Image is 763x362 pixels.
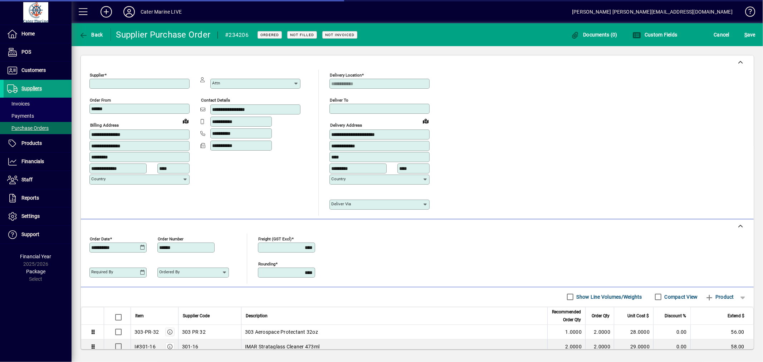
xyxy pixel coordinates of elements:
button: Profile [118,5,141,18]
div: #234206 [225,29,249,41]
button: Documents (0) [569,28,619,41]
div: I#301-16 [134,343,156,350]
span: Suppliers [21,85,42,91]
span: Documents (0) [571,32,617,38]
span: 303 Aerospace Protectant 32oz [245,328,318,336]
a: Staff [4,171,72,189]
span: Financials [21,158,44,164]
a: Purchase Orders [4,122,72,134]
mat-label: Ordered by [159,269,180,274]
span: Order Qty [592,312,610,320]
span: Customers [21,67,46,73]
button: Add [95,5,118,18]
a: Settings [4,207,72,225]
button: Cancel [712,28,732,41]
span: Home [21,31,35,36]
mat-label: Deliver via [331,201,351,206]
button: Back [77,28,105,41]
span: Product [705,291,734,303]
span: Discount % [665,312,686,320]
mat-label: Order date [90,236,110,241]
span: Settings [21,213,40,219]
div: Supplier Purchase Order [116,29,211,40]
mat-label: Order number [158,236,184,241]
td: 29.0000 [614,339,653,354]
a: Reports [4,189,72,207]
td: 1.0000 [547,325,585,339]
button: Save [743,28,757,41]
td: 56.00 [690,325,753,339]
span: Financial Year [20,254,52,259]
mat-label: Order from [90,98,111,103]
span: Payments [7,113,34,119]
div: 303-PR-32 [134,328,159,336]
span: Supplier Code [183,312,210,320]
mat-label: Rounding [258,261,275,266]
button: Product [701,290,738,303]
span: Purchase Orders [7,125,49,131]
span: Not Invoiced [325,33,354,37]
label: Compact View [663,293,698,300]
td: 2.0000 [585,339,614,354]
label: Show Line Volumes/Weights [575,293,642,300]
span: Unit Cost $ [627,312,649,320]
td: 2.0000 [585,325,614,339]
span: Back [79,32,103,38]
mat-label: Required by [91,269,113,274]
button: Custom Fields [631,28,679,41]
td: 301-16 [178,339,241,354]
a: Home [4,25,72,43]
span: Recommended Order Qty [552,308,581,324]
span: Ordered [260,33,279,37]
a: View on map [180,115,191,127]
mat-label: Supplier [90,73,104,78]
mat-label: Country [331,176,346,181]
span: IMAR Strataglass Cleaner 473ml [245,343,320,350]
div: [PERSON_NAME] [PERSON_NAME][EMAIL_ADDRESS][DOMAIN_NAME] [572,6,733,18]
span: Extend $ [728,312,744,320]
mat-label: Delivery Location [330,73,362,78]
app-page-header-button: Back [72,28,111,41]
span: Invoices [7,101,30,107]
td: 2.0000 [547,339,585,354]
span: Not Filled [290,33,314,37]
mat-label: Freight (GST excl) [258,236,292,241]
span: Custom Fields [632,32,678,38]
span: Reports [21,195,39,201]
span: Products [21,140,42,146]
span: Staff [21,177,33,182]
a: Products [4,134,72,152]
a: View on map [420,115,431,127]
mat-label: Attn [212,80,220,85]
span: POS [21,49,31,55]
td: 28.0000 [614,325,653,339]
a: Financials [4,153,72,171]
span: Item [135,312,144,320]
a: Customers [4,62,72,79]
span: Cancel [714,29,730,40]
a: POS [4,43,72,61]
mat-label: Deliver To [330,98,348,103]
td: 0.00 [653,325,690,339]
a: Payments [4,110,72,122]
td: 58.00 [690,339,753,354]
span: Package [26,269,45,274]
div: Cater Marine LIVE [141,6,182,18]
span: Description [246,312,268,320]
span: Support [21,231,39,237]
a: Knowledge Base [740,1,754,25]
td: 0.00 [653,339,690,354]
td: 303 PR 32 [178,325,241,339]
mat-label: Country [91,176,106,181]
span: S [744,32,747,38]
a: Invoices [4,98,72,110]
a: Support [4,226,72,244]
span: ave [744,29,755,40]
